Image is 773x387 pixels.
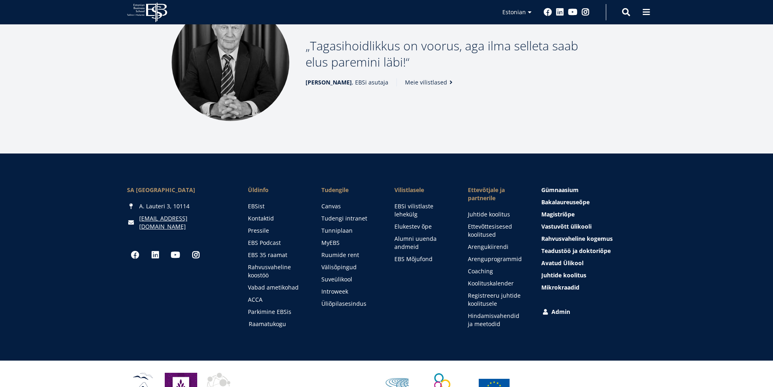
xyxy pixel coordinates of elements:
a: Youtube [168,247,184,263]
a: Tudengi intranet [321,214,379,223]
a: Kontaktid [248,214,305,223]
span: Vastuvõtt ülikooli [541,223,592,230]
a: Arenguprogrammid [468,255,525,263]
a: Coaching [468,267,525,275]
div: SA [GEOGRAPHIC_DATA] [127,186,232,194]
a: Hindamisvahendid ja meetodid [468,312,525,328]
a: MyEBS [321,239,379,247]
a: Suveülikool [321,275,379,283]
a: Facebook [127,247,143,263]
a: Alumni uuenda andmeid [394,235,452,251]
a: Rahvusvaheline kogemus [541,235,646,243]
span: Avatud Ülikool [541,259,584,267]
a: Ettevõttesisesed koolitused [468,223,525,239]
a: Pressile [248,227,305,235]
span: Ettevõtjale ja partnerile [468,186,525,202]
a: Üliõpilasesindus [321,300,379,308]
a: Gümnaasium [541,186,646,194]
a: Linkedin [556,8,564,16]
span: Magistriõpe [541,210,575,218]
a: Koolituskalender [468,279,525,288]
span: Vilistlasele [394,186,452,194]
a: EBS Podcast [248,239,305,247]
a: Avatud Ülikool [541,259,646,267]
a: Elukestev õpe [394,223,452,231]
strong: [PERSON_NAME] [306,78,352,86]
a: Magistriõpe [541,210,646,218]
a: EBSi vilistlaste lehekülg [394,202,452,218]
span: Juhtide koolitus [541,271,586,279]
a: Admin [541,308,646,316]
a: ACCA [248,296,305,304]
a: Meie vilistlased [405,78,455,86]
span: Bakalaureuseõpe [541,198,590,206]
a: Parkimine EBSis [248,308,305,316]
a: Bakalaureuseõpe [541,198,646,206]
img: Madis Habakuk [172,3,289,121]
span: Teadustöö ja doktoriõpe [541,247,611,255]
a: Tunniplaan [321,227,379,235]
a: Linkedin [147,247,164,263]
a: Instagram [188,247,204,263]
span: Üldinfo [248,186,305,194]
a: Instagram [581,8,590,16]
div: A. Lauteri 3, 10114 [127,202,232,210]
a: Juhtide koolitus [468,210,525,218]
a: Arengukiirendi [468,243,525,251]
span: Mikrokraadid [541,283,579,291]
a: Välisõpingud [321,263,379,271]
a: Facebook [544,8,552,16]
a: EBS Mõjufond [394,255,452,263]
a: Juhtide koolitus [541,271,646,279]
a: Vabad ametikohad [248,283,305,292]
a: Vastuvõtt ülikooli [541,223,646,231]
span: Gümnaasium [541,186,579,194]
a: EBS 35 raamat [248,251,305,259]
a: Introweek [321,288,379,296]
span: , EBSi asutaja [306,78,388,86]
a: Tudengile [321,186,379,194]
a: Canvas [321,202,379,210]
a: Ruumide rent [321,251,379,259]
a: Registreeru juhtide koolitusele [468,292,525,308]
a: EBSist [248,202,305,210]
a: Youtube [568,8,577,16]
span: Rahvusvaheline kogemus [541,235,613,242]
p: Tagasihoidlikkus on voorus, aga ilma selleta saab elus paremini läbi! [306,38,602,70]
a: Raamatukogu [249,320,306,328]
a: [EMAIL_ADDRESS][DOMAIN_NAME] [139,214,232,231]
a: Teadustöö ja doktoriõpe [541,247,646,255]
a: Mikrokraadid [541,283,646,292]
a: Rahvusvaheline koostöö [248,263,305,279]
